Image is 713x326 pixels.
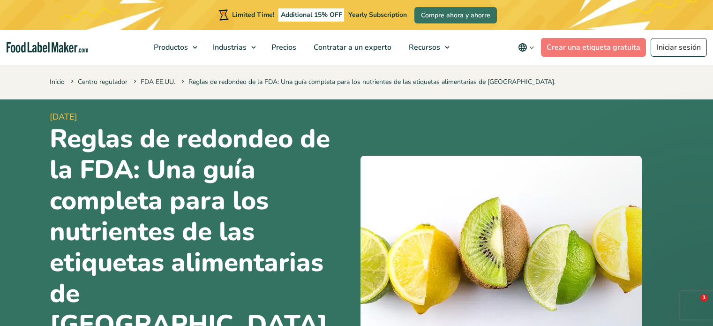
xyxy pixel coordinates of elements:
a: Inicio [50,77,65,86]
iframe: Intercom live chat [681,294,704,317]
span: Precios [269,42,297,53]
span: 1 [700,294,708,302]
span: Productos [151,42,189,53]
span: [DATE] [50,111,353,123]
span: Reglas de redondeo de la FDA: Una guía completa para los nutrientes de las etiquetas alimentarias... [180,77,555,86]
span: Limited Time! [232,10,274,19]
a: FDA EE.UU. [141,77,175,86]
a: Iniciar sesión [651,38,707,57]
span: Recursos [406,42,441,53]
a: Industrias [204,30,261,65]
span: Additional 15% OFF [278,8,345,22]
span: Contratar a un experto [311,42,392,53]
a: Centro regulador [78,77,128,86]
a: Compre ahora y ahorre [414,7,497,23]
a: Productos [145,30,202,65]
a: Precios [263,30,303,65]
span: Yearly Subscription [348,10,407,19]
a: Crear una etiqueta gratuita [541,38,646,57]
a: Recursos [400,30,454,65]
span: Industrias [210,42,248,53]
a: Contratar a un experto [305,30,398,65]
